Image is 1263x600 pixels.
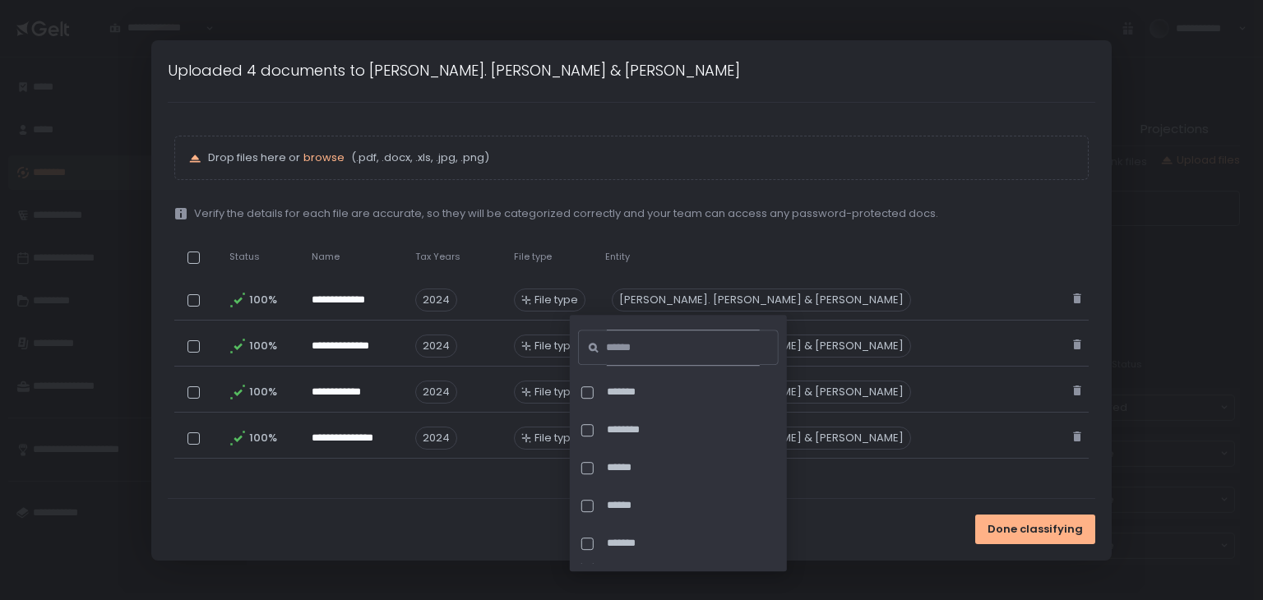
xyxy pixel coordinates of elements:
[208,150,1074,165] p: Drop files here or
[514,251,552,263] span: File type
[249,385,275,399] span: 100%
[249,293,275,307] span: 100%
[249,339,275,353] span: 100%
[415,335,457,358] span: 2024
[534,431,578,445] span: File type
[229,251,260,263] span: Status
[348,150,489,165] span: (.pdf, .docx, .xls, .jpg, .png)
[534,339,578,353] span: File type
[249,431,275,445] span: 100%
[415,251,460,263] span: Tax Years
[612,288,911,312] div: [PERSON_NAME]. [PERSON_NAME] & [PERSON_NAME]
[415,288,457,312] span: 2024
[303,150,345,165] button: browse
[534,385,578,399] span: File type
[194,206,938,221] span: Verify the details for each file are accurate, so they will be categorized correctly and your tea...
[534,293,578,307] span: File type
[605,251,630,263] span: Entity
[415,381,457,404] span: 2024
[415,427,457,450] span: 2024
[975,515,1095,544] button: Done classifying
[988,522,1083,537] span: Done classifying
[168,59,740,81] h1: Uploaded 4 documents to [PERSON_NAME]. [PERSON_NAME] & [PERSON_NAME]
[312,251,340,263] span: Name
